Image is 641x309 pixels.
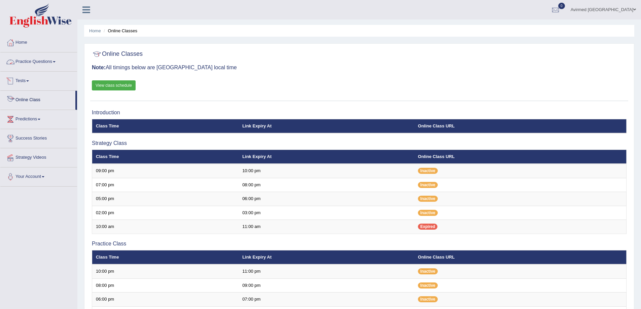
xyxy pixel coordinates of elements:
[0,72,77,88] a: Tests
[239,264,414,278] td: 11:00 pm
[418,196,438,202] span: Inactive
[418,296,438,302] span: Inactive
[0,129,77,146] a: Success Stories
[239,293,414,307] td: 07:00 pm
[0,148,77,165] a: Strategy Videos
[239,206,414,220] td: 03:00 pm
[92,250,239,264] th: Class Time
[239,250,414,264] th: Link Expiry At
[558,3,565,9] span: 0
[92,278,239,293] td: 08:00 pm
[92,178,239,192] td: 07:00 pm
[92,65,106,70] b: Note:
[418,168,438,174] span: Inactive
[92,65,627,71] h3: All timings below are [GEOGRAPHIC_DATA] local time
[0,110,77,127] a: Predictions
[418,210,438,216] span: Inactive
[418,268,438,274] span: Inactive
[92,206,239,220] td: 02:00 pm
[92,220,239,234] td: 10:00 am
[418,224,437,230] span: Expired
[92,293,239,307] td: 06:00 pm
[239,192,414,206] td: 06:00 pm
[92,164,239,178] td: 09:00 pm
[102,28,137,34] li: Online Classes
[92,110,627,116] h3: Introduction
[239,220,414,234] td: 11:00 am
[92,192,239,206] td: 05:00 pm
[414,250,626,264] th: Online Class URL
[239,119,414,133] th: Link Expiry At
[239,278,414,293] td: 09:00 pm
[418,282,438,288] span: Inactive
[0,167,77,184] a: Your Account
[239,164,414,178] td: 10:00 pm
[0,52,77,69] a: Practice Questions
[92,150,239,164] th: Class Time
[92,49,143,59] h2: Online Classes
[239,178,414,192] td: 08:00 pm
[414,119,626,133] th: Online Class URL
[92,264,239,278] td: 10:00 pm
[239,150,414,164] th: Link Expiry At
[92,119,239,133] th: Class Time
[0,91,75,108] a: Online Class
[92,140,627,146] h3: Strategy Class
[92,80,136,90] a: View class schedule
[414,150,626,164] th: Online Class URL
[418,182,438,188] span: Inactive
[89,28,101,33] a: Home
[0,33,77,50] a: Home
[92,241,627,247] h3: Practice Class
